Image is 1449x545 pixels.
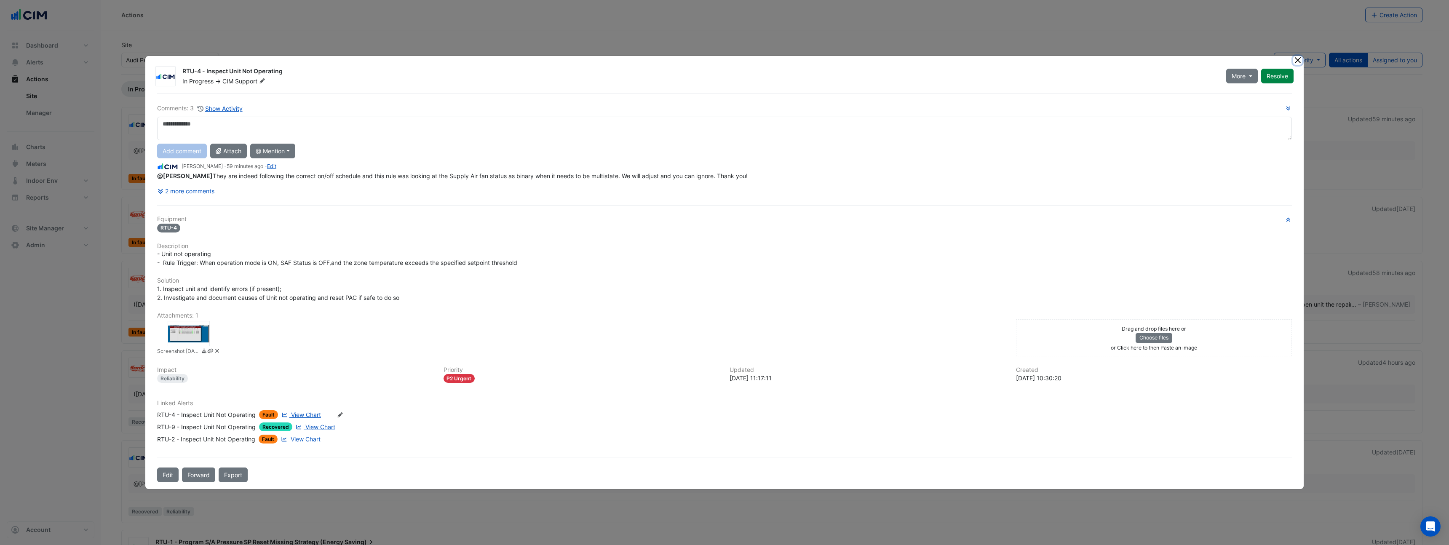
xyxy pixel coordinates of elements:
[157,400,1292,407] h6: Linked Alerts
[157,468,179,482] button: Edit
[279,435,321,443] a: View Chart
[168,321,210,346] div: Screenshot 2025-09-26 113109.jpg
[259,410,278,419] span: Fault
[157,250,517,266] span: - Unit not operating - Rule Trigger: When operation mode is ON, SAF Status is OFF,and the zone te...
[305,423,335,430] span: View Chart
[214,347,220,356] a: Delete
[730,374,1006,382] div: [DATE] 11:17:11
[215,77,221,85] span: ->
[1136,333,1172,342] button: Choose files
[182,77,214,85] span: In Progress
[157,422,256,431] div: RTU-9 - Inspect Unit Not Operating
[1420,516,1441,537] div: Open Intercom Messenger
[182,468,215,482] button: Forward
[1293,56,1302,65] button: Close
[1111,345,1197,351] small: or Click here to then Paste an image
[157,243,1292,250] h6: Description
[157,277,1292,284] h6: Solution
[201,347,207,356] a: Download
[259,422,292,431] span: Recovered
[157,410,256,419] div: RTU-4 - Inspect Unit Not Operating
[157,172,213,179] span: lucy.rogers@sonicautomotive.com [Sonic Automotive]
[444,366,720,374] h6: Priority
[1016,366,1292,374] h6: Created
[207,347,214,356] a: Copy link to clipboard
[219,468,248,482] a: Export
[730,366,1006,374] h6: Updated
[210,144,247,158] button: Attach
[444,374,475,383] div: P2 Urgent
[157,312,1292,319] h6: Attachments: 1
[157,162,178,171] img: CIM
[182,67,1216,77] div: RTU-4 - Inspect Unit Not Operating
[1232,72,1246,80] span: More
[1016,374,1292,382] div: [DATE] 10:30:20
[157,374,188,383] div: Reliability
[197,104,243,113] button: Show Activity
[267,163,276,169] a: Edit
[222,77,233,85] span: CIM
[156,72,175,81] img: CIM
[291,411,321,418] span: View Chart
[157,172,748,179] span: They are indeed following the correct on/off schedule and this rule was looking at the Supply Air...
[280,410,321,419] a: View Chart
[182,163,276,170] small: [PERSON_NAME] - -
[157,104,243,113] div: Comments: 3
[235,77,267,85] span: Support
[1261,69,1294,83] button: Resolve
[1122,326,1186,332] small: Drag and drop files here or
[291,435,321,443] span: View Chart
[157,285,399,301] span: 1. Inspect unit and identify errors (if present); 2. Investigate and document causes of Unit not ...
[157,435,255,443] div: RTU-2 - Inspect Unit Not Operating
[157,347,199,356] small: Screenshot 2025-09-26 113109.jpg
[157,216,1292,223] h6: Equipment
[227,163,263,169] span: 2025-09-30 11:17:11
[157,366,433,374] h6: Impact
[1226,69,1258,83] button: More
[337,412,343,418] fa-icon: Edit Linked Alerts
[157,224,180,232] span: RTU-4
[157,184,215,198] button: 2 more comments
[294,422,335,431] a: View Chart
[259,435,278,443] span: Fault
[250,144,295,158] button: @ Mention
